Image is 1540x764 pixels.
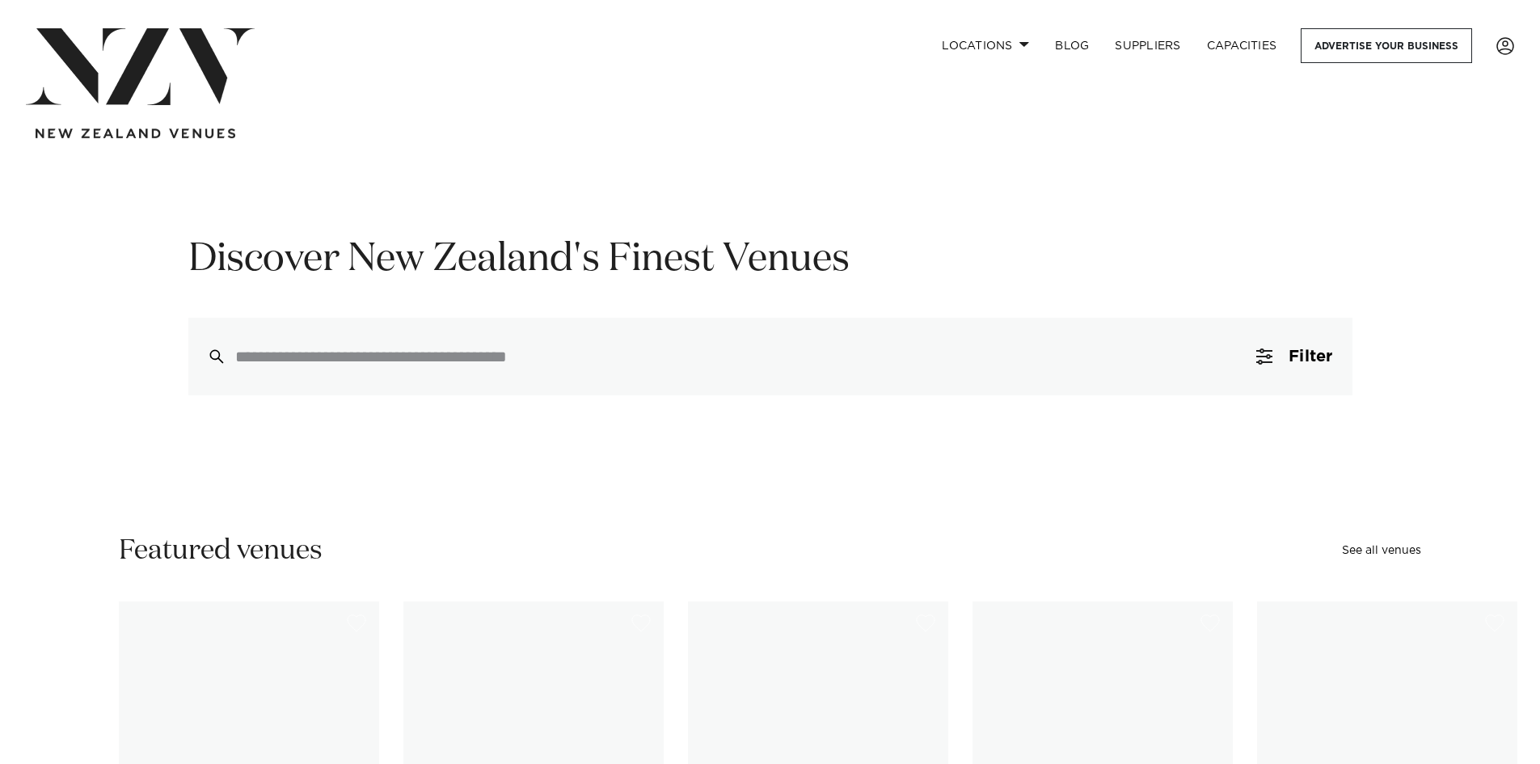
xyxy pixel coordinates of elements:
[1289,348,1332,365] span: Filter
[36,129,235,139] img: new-zealand-venues-text.png
[929,28,1042,63] a: Locations
[1102,28,1193,63] a: SUPPLIERS
[1342,545,1421,556] a: See all venues
[188,234,1352,285] h1: Discover New Zealand's Finest Venues
[1237,318,1352,395] button: Filter
[1194,28,1290,63] a: Capacities
[1042,28,1102,63] a: BLOG
[119,533,323,569] h2: Featured venues
[26,28,255,105] img: nzv-logo.png
[1301,28,1472,63] a: Advertise your business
